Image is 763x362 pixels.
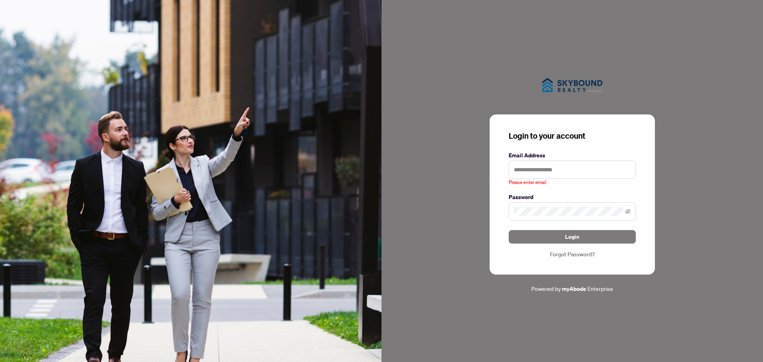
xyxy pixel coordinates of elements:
[509,230,636,244] button: Login
[533,69,612,102] img: ma-logo
[509,193,636,201] label: Password
[565,230,579,243] span: Login
[625,209,631,214] span: eye-invisible
[587,285,613,292] span: Enterprise
[509,179,546,186] span: Please enter email
[531,285,561,292] span: Powered by
[562,285,586,293] a: myAbode
[509,151,636,160] label: Email Address
[509,250,636,259] a: Forgot Password?
[509,130,636,141] h3: Login to your account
